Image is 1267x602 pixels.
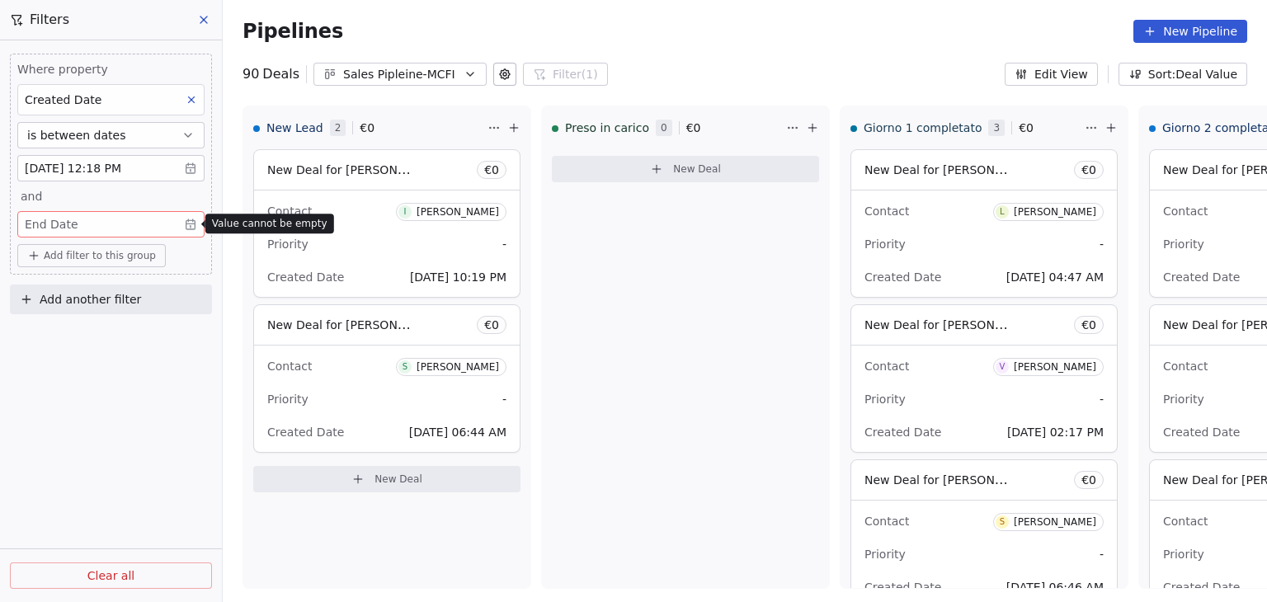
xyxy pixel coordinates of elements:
[864,472,1039,487] span: New Deal for [PERSON_NAME]
[1163,360,1208,373] span: Contact
[565,120,649,136] span: Preso in carico
[253,149,520,298] div: New Deal for [PERSON_NAME]€0ContactI[PERSON_NAME]Priority-Created Date[DATE] 10:19 PM
[552,156,819,182] button: New Deal
[864,581,941,594] span: Created Date
[243,64,299,84] div: 90
[1000,515,1005,529] div: S
[1133,20,1247,43] button: New Pipeline
[1014,206,1096,218] div: [PERSON_NAME]
[864,317,1039,332] span: New Deal for [PERSON_NAME]
[523,63,608,86] button: Filter(1)
[999,360,1005,374] div: V
[1007,426,1104,439] span: [DATE] 02:17 PM
[253,106,484,149] div: New Lead2€0
[25,93,101,106] span: Created Date
[267,426,344,439] span: Created Date
[1005,63,1098,86] button: Edit View
[267,270,344,284] span: Created Date
[1000,205,1005,219] div: L
[409,426,506,439] span: [DATE] 06:44 AM
[25,216,78,233] span: End Date
[21,188,42,205] span: and
[1100,391,1104,407] span: -
[686,120,701,136] span: € 0
[850,304,1118,453] div: New Deal for [PERSON_NAME]€0ContactV[PERSON_NAME]Priority-Created Date[DATE] 02:17 PM
[864,515,909,528] span: Contact
[1163,270,1240,284] span: Created Date
[410,270,506,284] span: [DATE] 10:19 PM
[403,205,406,219] div: I
[1119,63,1247,86] button: Sort: Deal Value
[17,61,205,78] span: Where property
[243,20,343,43] span: Pipelines
[267,205,312,218] span: Contact
[864,360,909,373] span: Contact
[484,317,499,333] span: € 0
[1100,546,1104,562] span: -
[266,120,323,136] span: New Lead
[417,206,499,218] div: [PERSON_NAME]
[360,120,374,136] span: € 0
[1006,270,1104,284] span: [DATE] 04:47 AM
[864,238,906,251] span: Priority
[502,391,506,407] span: -
[25,160,121,176] span: [DATE] 12:18 PM
[1163,205,1208,218] span: Contact
[267,162,441,177] span: New Deal for [PERSON_NAME]
[1163,581,1240,594] span: Created Date
[1081,317,1096,333] span: € 0
[27,127,126,143] span: is between dates
[1014,361,1096,373] div: [PERSON_NAME]
[864,426,941,439] span: Created Date
[850,149,1118,298] div: New Deal for [PERSON_NAME]€0ContactL[PERSON_NAME]Priority-Created Date[DATE] 04:47 AM
[212,217,327,230] p: Value cannot be empty
[1163,548,1204,561] span: Priority
[502,236,506,252] span: -
[1163,515,1208,528] span: Contact
[330,120,346,136] span: 2
[1163,238,1204,251] span: Priority
[1081,472,1096,488] span: € 0
[864,205,909,218] span: Contact
[403,360,407,374] div: S
[374,473,422,486] span: New Deal
[1019,120,1034,136] span: € 0
[864,393,906,406] span: Priority
[850,106,1081,149] div: Giorno 1 completato3€0
[1006,581,1104,594] span: [DATE] 06:46 AM
[10,562,212,589] button: Clear all
[1163,426,1240,439] span: Created Date
[87,567,134,585] span: Clear all
[267,238,309,251] span: Priority
[1163,393,1204,406] span: Priority
[988,120,1005,136] span: 3
[1100,236,1104,252] span: -
[864,120,982,136] span: Giorno 1 completato
[864,270,941,284] span: Created Date
[253,466,520,492] button: New Deal
[864,548,906,561] span: Priority
[343,66,457,83] div: Sales Pipleine-MCFI
[1014,516,1096,528] div: [PERSON_NAME]
[1081,162,1096,178] span: € 0
[253,304,520,453] div: New Deal for [PERSON_NAME]€0ContactS[PERSON_NAME]Priority-Created Date[DATE] 06:44 AM
[267,360,312,373] span: Contact
[40,291,141,308] span: Add another filter
[267,393,309,406] span: Priority
[484,162,499,178] span: € 0
[656,120,672,136] span: 0
[417,361,499,373] div: [PERSON_NAME]
[673,162,721,176] span: New Deal
[552,106,783,149] div: Preso in carico0€0
[30,10,69,30] span: Filters
[17,122,205,148] button: is between dates
[262,64,299,84] span: Deals
[44,249,156,262] span: Add filter to this group
[267,317,441,332] span: New Deal for [PERSON_NAME]
[864,162,1039,177] span: New Deal for [PERSON_NAME]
